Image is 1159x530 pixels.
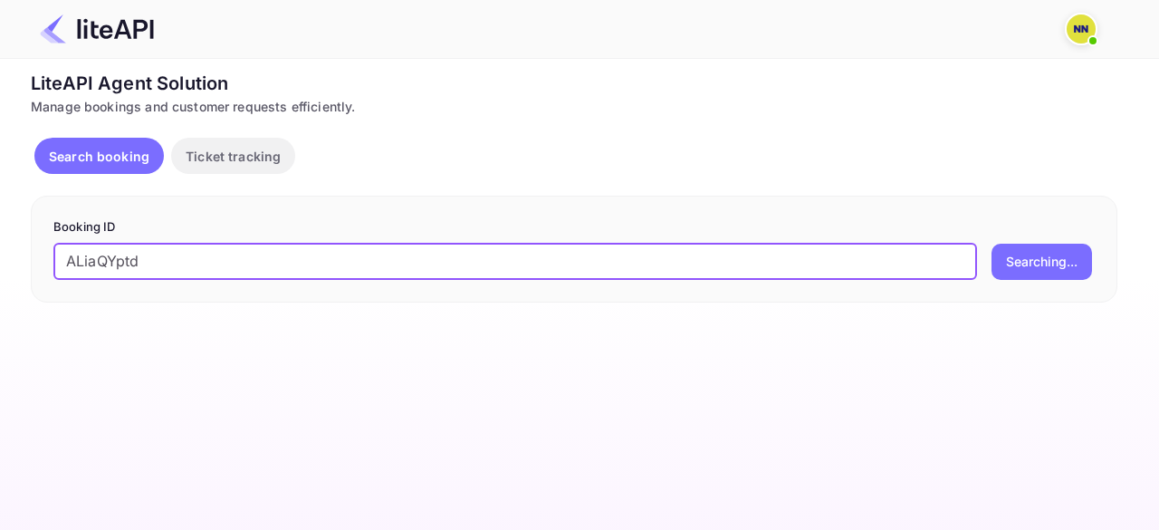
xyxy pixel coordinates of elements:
[31,70,1117,97] div: LiteAPI Agent Solution
[49,147,149,166] p: Search booking
[53,244,977,280] input: Enter Booking ID (e.g., 63782194)
[1067,14,1096,43] img: N/A N/A
[991,244,1092,280] button: Searching...
[40,14,154,43] img: LiteAPI Logo
[53,218,1095,236] p: Booking ID
[186,147,281,166] p: Ticket tracking
[31,97,1117,116] div: Manage bookings and customer requests efficiently.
